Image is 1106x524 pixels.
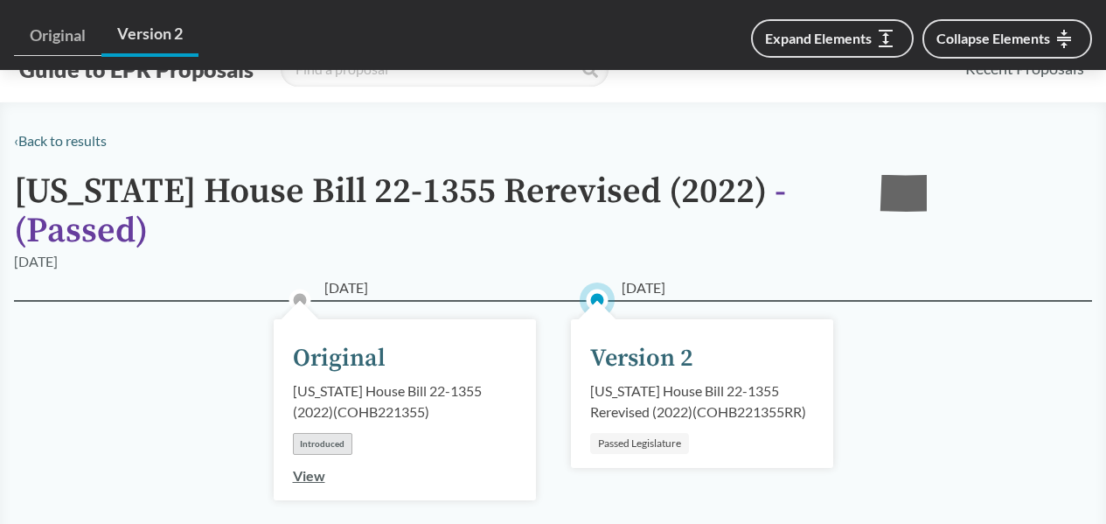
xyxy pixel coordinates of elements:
[293,340,386,377] div: Original
[14,132,107,149] a: ‹Back to results
[14,16,101,56] a: Original
[14,172,853,251] h1: [US_STATE] House Bill 22-1355 Rerevised (2022)
[293,433,352,455] div: Introduced
[324,277,368,298] span: [DATE]
[590,433,689,454] div: Passed Legislature
[293,381,517,423] div: [US_STATE] House Bill 22-1355 (2022) ( COHB221355 )
[14,251,58,272] div: [DATE]
[751,19,914,58] button: Expand Elements
[590,381,814,423] div: [US_STATE] House Bill 22-1355 Rerevised (2022) ( COHB221355RR )
[922,19,1092,59] button: Collapse Elements
[622,277,665,298] span: [DATE]
[590,340,693,377] div: Version 2
[293,467,325,484] a: View
[14,170,786,253] span: - ( Passed )
[101,14,198,57] a: Version 2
